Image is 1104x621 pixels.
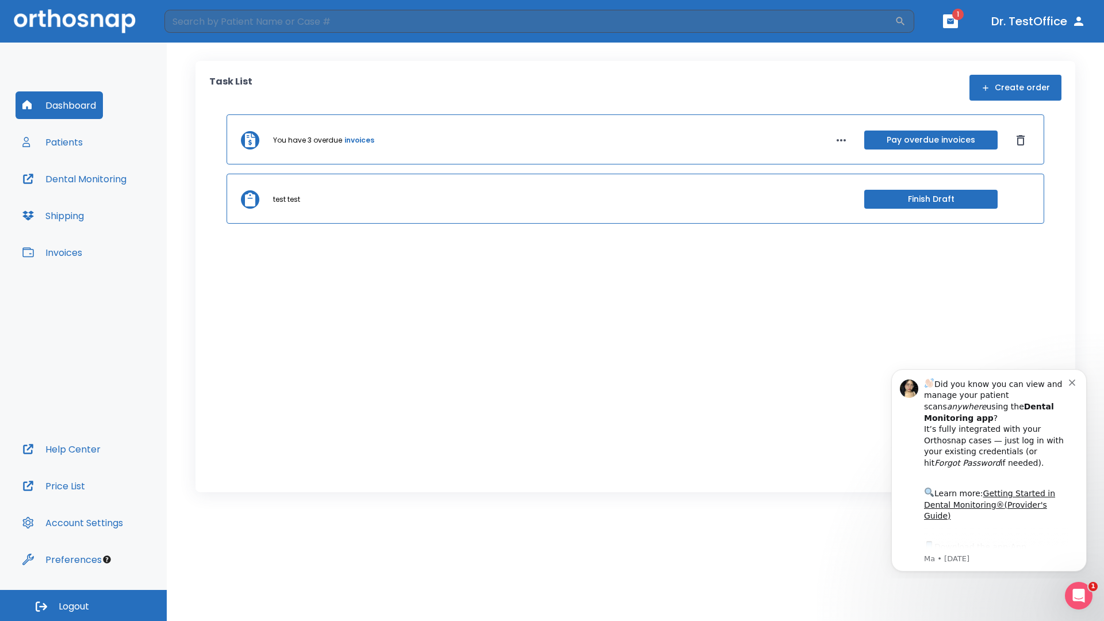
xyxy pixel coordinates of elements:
[50,183,152,204] a: App Store
[16,472,92,500] button: Price List
[864,131,998,149] button: Pay overdue invoices
[273,135,342,145] p: You have 3 overdue
[195,18,204,27] button: Dismiss notification
[102,554,112,565] div: Tooltip anchor
[273,194,300,205] p: test test
[16,91,103,119] button: Dashboard
[1011,131,1030,149] button: Dismiss
[14,9,136,33] img: Orthosnap
[864,190,998,209] button: Finish Draft
[164,10,895,33] input: Search by Patient Name or Case #
[969,75,1061,101] button: Create order
[16,239,89,266] button: Invoices
[50,195,195,205] p: Message from Ma, sent 5w ago
[16,128,90,156] button: Patients
[16,546,109,573] button: Preferences
[874,359,1104,578] iframe: Intercom notifications message
[16,435,108,463] button: Help Center
[987,11,1090,32] button: Dr. TestOffice
[16,202,91,229] button: Shipping
[1088,582,1098,591] span: 1
[209,75,252,101] p: Task List
[344,135,374,145] a: invoices
[1065,582,1092,609] iframe: Intercom live chat
[50,181,195,239] div: Download the app: | ​ Let us know if you need help getting started!
[59,600,89,613] span: Logout
[16,509,130,536] button: Account Settings
[16,165,133,193] button: Dental Monitoring
[952,9,964,20] span: 1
